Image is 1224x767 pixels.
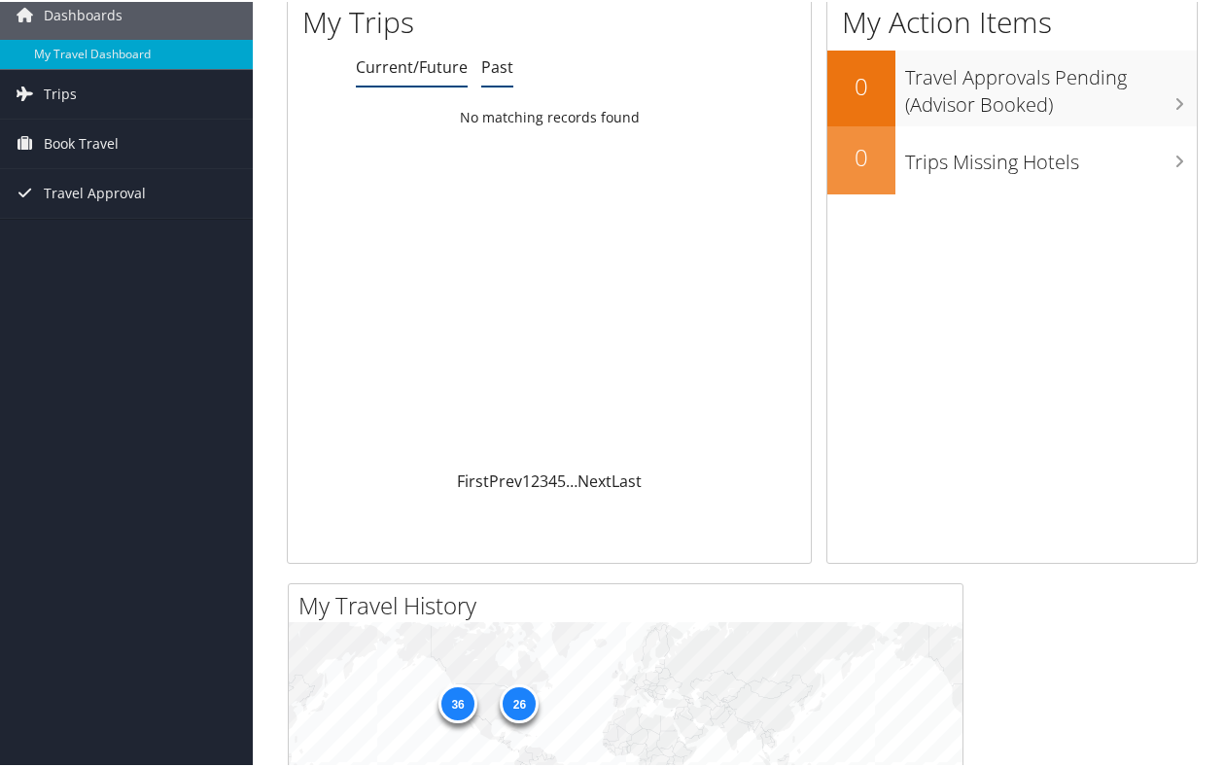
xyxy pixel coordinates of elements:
a: 2 [531,469,540,490]
a: Last [612,469,642,490]
div: 36 [438,682,477,721]
span: Trips [44,68,77,117]
h2: 0 [827,139,895,172]
a: 4 [548,469,557,490]
span: Book Travel [44,118,119,166]
a: 0Travel Approvals Pending (Advisor Booked) [827,49,1197,123]
a: Current/Future [356,54,468,76]
a: First [457,469,489,490]
a: 1 [522,469,531,490]
h2: My Travel History [298,587,962,620]
a: Past [481,54,513,76]
a: 0Trips Missing Hotels [827,124,1197,192]
td: No matching records found [288,98,811,133]
a: Prev [489,469,522,490]
a: 3 [540,469,548,490]
h2: 0 [827,68,895,101]
a: Next [577,469,612,490]
a: 5 [557,469,566,490]
h3: Trips Missing Hotels [905,137,1197,174]
h3: Travel Approvals Pending (Advisor Booked) [905,52,1197,117]
span: Travel Approval [44,167,146,216]
div: 26 [500,682,539,721]
span: … [566,469,577,490]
